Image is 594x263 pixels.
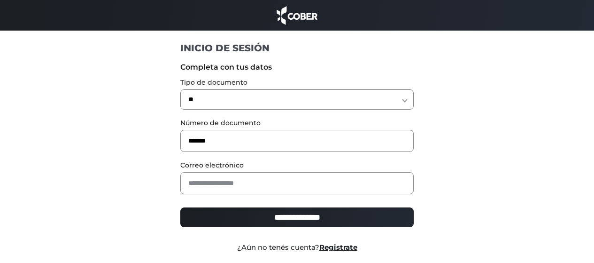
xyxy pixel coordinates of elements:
a: Registrate [319,243,357,252]
div: ¿Aún no tenés cuenta? [173,242,421,253]
img: cober_marca.png [274,5,320,26]
label: Completa con tus datos [180,62,414,73]
label: Tipo de documento [180,78,414,88]
h1: INICIO DE SESIÓN [180,42,414,54]
label: Número de documento [180,118,414,128]
label: Correo electrónico [180,160,414,170]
